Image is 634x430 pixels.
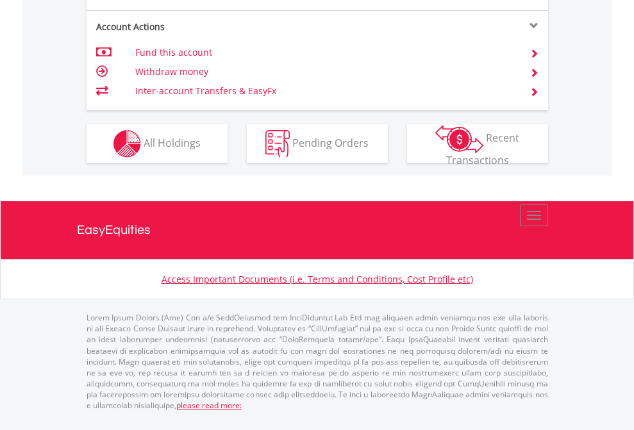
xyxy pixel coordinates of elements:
[176,400,242,411] a: please read more:
[247,124,388,163] button: Pending Orders
[135,81,514,101] td: Inter-account Transfers & EasyFx
[135,43,514,62] td: Fund this account
[77,201,558,259] a: EasyEquities
[87,312,548,411] p: Lorem Ipsum Dolors (Ame) Con a/e SeddOeiusmod tem InciDiduntut Lab Etd mag aliquaen admin veniamq...
[292,135,369,149] span: Pending Orders
[87,124,228,163] button: All Holdings
[162,273,473,285] a: Access Important Documents (i.e. Terms and Conditions, Cost Profile etc)
[135,62,514,81] td: Withdraw money
[113,130,141,158] img: holdings-wht.png
[87,21,317,33] div: Account Actions
[265,130,290,158] img: pending_instructions-wht.png
[144,135,201,149] span: All Holdings
[407,124,548,163] button: Recent Transactions
[435,125,483,153] img: transactions-zar-wht.png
